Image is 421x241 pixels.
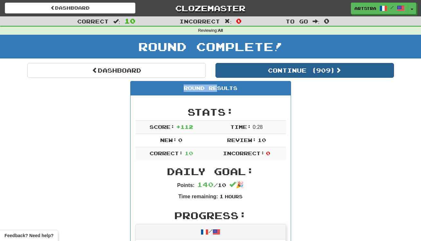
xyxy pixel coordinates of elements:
[77,18,109,24] span: Correct
[313,19,320,24] span: :
[230,124,251,130] span: Time:
[236,17,242,25] span: 0
[160,137,177,143] span: New:
[351,3,408,14] a: Artstra /
[185,150,193,156] span: 10
[2,40,419,53] h1: Round Complete!
[145,3,276,14] a: Clozemaster
[223,150,265,156] span: Incorrect:
[218,28,223,33] strong: All
[219,193,224,199] span: 1
[215,63,394,78] button: Continue (909)
[177,183,195,188] strong: Points:
[224,19,232,24] span: :
[176,124,193,130] span: + 112
[5,232,53,239] span: Open feedback widget
[197,182,226,188] span: / 10
[150,150,183,156] span: Correct:
[135,210,286,221] h2: Progress:
[324,17,329,25] span: 0
[179,18,220,24] span: Incorrect
[286,18,308,24] span: To go
[27,63,206,78] a: Dashboard
[150,124,175,130] span: Score:
[229,181,244,188] span: 🎉
[131,81,291,95] div: Round Results
[354,5,376,11] span: Artstra
[5,3,135,13] a: Dashboard
[390,5,394,10] span: /
[258,137,266,143] span: 10
[124,17,135,25] span: 10
[135,107,286,117] h2: Stats:
[113,19,120,24] span: :
[227,137,256,143] span: Review:
[178,194,218,199] strong: Time remaining:
[253,124,263,130] span: 0 : 28
[136,224,286,239] div: /
[135,166,286,177] h2: Daily Goal:
[266,150,270,156] span: 0
[197,181,214,188] span: 140
[178,137,182,143] span: 0
[225,194,243,199] small: Hours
